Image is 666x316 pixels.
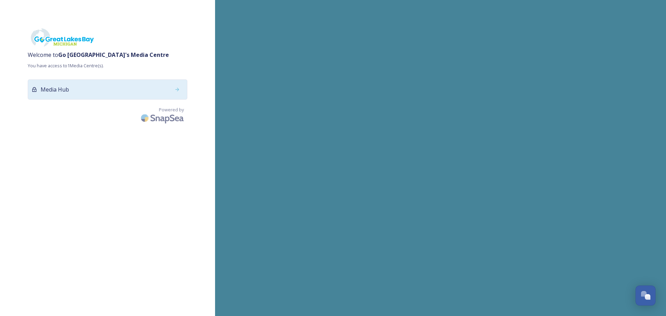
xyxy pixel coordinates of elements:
[28,28,97,47] img: GoGreatHoriz_MISkies_RegionalTrails.png
[28,51,187,59] span: Welcome to
[28,79,187,103] a: Media Hub
[139,110,187,126] img: SnapSea Logo
[159,106,184,113] span: Powered by
[28,62,187,69] span: You have access to 1 Media Centre(s).
[41,85,69,94] span: Media Hub
[58,51,169,59] strong: Go [GEOGRAPHIC_DATA] 's Media Centre
[635,285,656,306] button: Open Chat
